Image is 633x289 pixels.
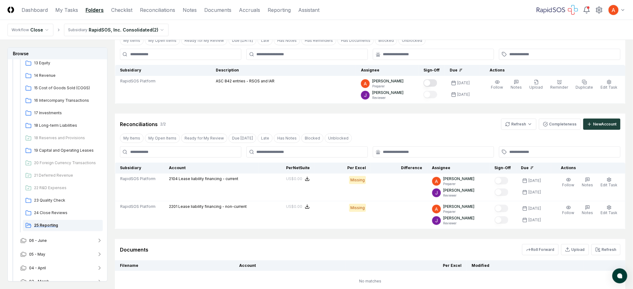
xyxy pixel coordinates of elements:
img: RapidSOS logo [537,5,578,15]
a: Notes [183,6,197,14]
button: 03 - March [15,275,108,289]
p: Reviewer [443,193,475,198]
p: Preparer [443,182,475,186]
a: 18 Long-term Liabilities [23,120,103,131]
button: Completeness [539,119,581,130]
span: Follow [491,85,503,90]
span: 16 Intercompany Transactions [34,98,100,103]
div: Account [169,165,254,171]
button: Mark complete [495,189,508,196]
a: Accruals [239,6,260,14]
a: 22 R&D Expenses [23,183,103,194]
button: Duplicate [575,78,595,91]
div: US$0.00 [286,176,302,182]
p: [PERSON_NAME] [443,188,475,193]
button: Upload [528,78,544,91]
span: 19 Capital and Operating Leases [34,148,100,153]
button: atlas-launcher [612,268,627,283]
div: Missing [349,204,366,212]
a: 15 Cost of Goods Sold (COGS) [23,83,103,94]
img: ACg8ocKTC56tjQR6-o9bi8poVV4j_qMfO6M0RniyL9InnBgkmYdNig=s96-c [361,91,370,100]
img: ACg8ocK3mdmu6YYpaRl40uhUUGu9oxSxFSb1vbjsnEih2JuwAH1PGA=s96-c [361,79,370,88]
div: US$0.00 [286,204,302,209]
a: 17 Investments [23,108,103,119]
span: 18 Reserves and Provisions [34,135,100,141]
a: 25 Reporting [23,220,103,231]
button: Edit Task [600,78,619,91]
div: [DATE] [529,178,541,184]
button: Mark complete [495,177,508,184]
a: 14 Revenue [23,70,103,81]
th: Sign-Off [418,65,445,76]
button: My Items [120,36,144,45]
button: US$0.00 [286,176,310,182]
button: Unblocked [398,36,426,45]
p: [PERSON_NAME] [443,204,475,209]
button: Due Today [229,134,256,143]
span: RapidSOS Platform [120,176,156,182]
span: 13 Equity [34,60,100,66]
button: Edit Task [600,176,619,189]
button: Reminder [549,78,570,91]
div: Due [450,67,475,73]
p: ASC 842 entries - RSOS and IAR [216,78,275,84]
a: 13 Equity [23,58,103,69]
div: [DATE] [529,206,541,211]
div: Documents [120,246,148,253]
button: Follow [561,204,576,217]
a: Reconciliations [140,6,175,14]
span: 2201 [169,204,177,209]
span: 15 Cost of Goods Sold (COGS) [34,85,100,91]
button: Has Notes [274,36,300,45]
button: Mark complete [495,216,508,224]
a: Reporting [268,6,291,14]
th: Subsidiary [115,65,211,76]
span: Edit Task [601,210,618,215]
span: Duplicate [576,85,593,90]
button: 06 - June [15,234,108,247]
p: Reviewer [372,96,403,100]
a: 16 Intercompany Transactions [23,95,103,106]
p: Preparer [372,84,403,89]
span: Upload [530,85,543,90]
button: Mark complete [495,205,508,212]
span: 14 Revenue [34,73,100,78]
div: Actions [485,67,621,73]
span: 18 Long-term Liabilities [34,123,100,128]
a: 21 Deferred Revenue [23,170,103,181]
button: Blocked [301,134,324,143]
button: Refresh [591,244,621,255]
button: Has Reminders [301,36,336,45]
button: Late [258,134,273,143]
button: Late [258,36,273,45]
th: Assignee [356,65,418,76]
div: [DATE] [529,217,541,223]
button: NewAccount [583,119,621,130]
th: Sign-Off [490,163,516,174]
th: Subsidiary [115,163,164,174]
span: 22 R&D Expenses [34,185,100,191]
span: RapidSOS Platform [120,78,156,84]
a: Dashboard [22,6,48,14]
div: 2 / 2 [160,121,166,127]
div: [DATE] [457,92,470,97]
span: Edit Task [601,183,618,187]
a: Assistant [298,6,319,14]
a: Documents [204,6,231,14]
button: Has Documents [338,36,374,45]
div: Missing [349,176,366,184]
img: ACg8ocK3mdmu6YYpaRl40uhUUGu9oxSxFSb1vbjsnEih2JuwAH1PGA=s96-c [609,5,619,15]
span: Notes [582,210,593,215]
button: Follow [561,176,576,189]
span: 03 - March [29,279,49,285]
img: ACg8ocKTC56tjQR6-o9bi8poVV4j_qMfO6M0RniyL9InnBgkmYdNig=s96-c [432,189,441,197]
span: Notes [511,85,522,90]
button: Refresh [501,119,537,130]
span: 25 Reporting [34,223,100,228]
a: 24 Close Reviews [23,208,103,219]
th: Per Excel [315,163,371,174]
span: 04 - April [29,265,46,271]
span: Edit Task [601,85,618,90]
img: ACg8ocK3mdmu6YYpaRl40uhUUGu9oxSxFSb1vbjsnEih2JuwAH1PGA=s96-c [432,205,441,213]
button: Roll Forward [522,244,559,255]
